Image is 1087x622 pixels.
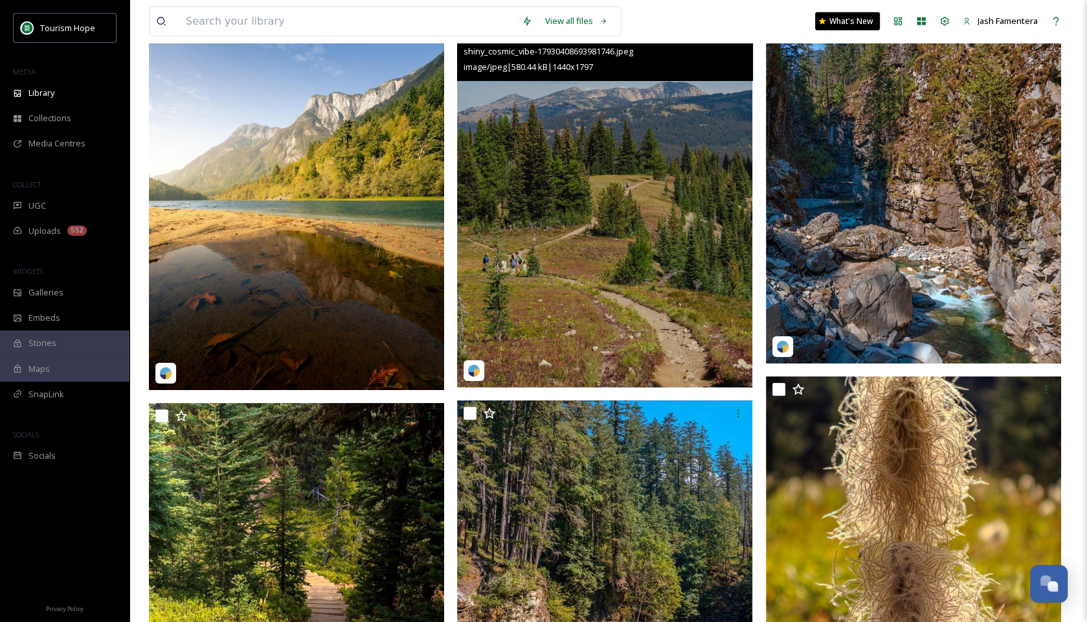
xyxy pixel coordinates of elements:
img: snapsea-logo.png [776,340,789,353]
a: Privacy Policy [46,600,84,616]
div: 552 [67,225,87,236]
span: Tourism Hope [40,22,95,34]
a: View all files [539,8,614,34]
a: Jash Famentera [956,8,1044,34]
span: image/jpeg | 580.44 kB | 1440 x 1797 [464,61,593,73]
span: Embeds [28,312,60,324]
span: SnapLink [28,388,64,400]
span: Jash Famentera [978,15,1038,27]
img: snapsea-logo.png [159,367,172,380]
button: Open Chat [1030,565,1068,603]
input: Search your library [179,7,515,36]
span: Socials [28,450,56,462]
span: shiny_cosmic_vibe-17930408693981746.jpeg [464,45,633,57]
span: SOCIALS [13,430,39,439]
span: WIDGETS [13,266,43,276]
span: Stories [28,337,56,349]
img: shiny_cosmic_vibe-17930408693981746.jpeg [457,19,752,387]
span: COLLECT [13,179,41,189]
a: What's New [815,12,880,30]
img: snapsea-logo.png [467,364,480,377]
span: Privacy Policy [46,605,84,613]
span: MEDIA [13,67,36,76]
span: Galleries [28,286,63,299]
span: Uploads [28,225,61,237]
span: Library [28,87,54,99]
img: zuckshot-18087379786854589.jpeg [149,8,444,390]
span: Maps [28,363,50,375]
span: UGC [28,200,46,212]
img: logo.png [21,21,34,34]
span: Media Centres [28,137,85,150]
span: Collections [28,112,71,124]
